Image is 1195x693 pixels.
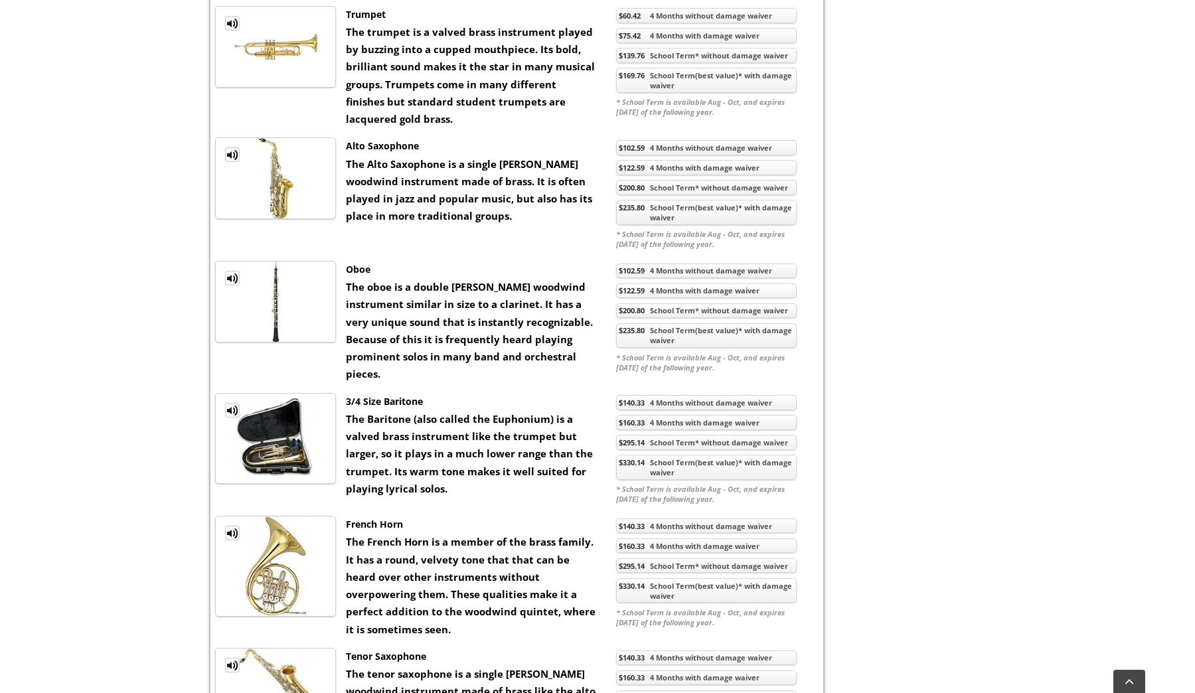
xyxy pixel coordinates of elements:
[616,607,797,627] em: * School Term is available Aug - Oct, and expires [DATE] of the following year.
[616,303,797,319] a: $200.80School Term* without damage waiver
[230,394,321,483] img: th_1fc34dab4bdaff02a3697e89cb8f30dd_1336068921FrenchHorn.JPG
[346,25,595,125] strong: The trumpet is a valved brass instrument played by buzzing into a cupped mouthpiece. Its bold, br...
[619,437,645,447] span: $295.14
[346,535,596,635] strong: The French Horn is a member of the brass family. It has a round, velvety tone that that can be he...
[616,435,797,450] a: $295.14School Term* without damage waiver
[616,484,797,504] em: * School Term is available Aug - Oct, and expires [DATE] of the following year.
[346,261,597,278] div: Oboe
[619,521,645,531] span: $140.33
[616,283,797,299] a: $122.594 Months with damage waiver
[616,455,797,480] a: $330.14School Term(best value)* with damage waiver
[234,262,317,342] img: th_1fc34dab4bdaff02a3697e89cb8f30dd_1334255038OBOE.jpg
[619,143,645,153] span: $102.59
[616,323,797,348] a: $235.80School Term(best value)* with damage waiver
[619,325,645,335] span: $235.80
[616,68,797,93] a: $169.76School Term(best value)* with damage waiver
[616,28,797,43] a: $75.424 Months with damage waiver
[619,50,645,60] span: $139.76
[619,31,641,40] span: $75.42
[616,538,797,554] a: $160.334 Months with damage waiver
[346,137,597,155] div: Alto Saxophone
[616,200,797,225] a: $235.80School Term(best value)* with damage waiver
[616,352,797,372] em: * School Term is available Aug - Oct, and expires [DATE] of the following year.
[346,516,597,533] div: French Horn
[616,578,797,603] a: $330.14School Term(best value)* with damage waiver
[616,264,797,279] a: $102.594 Months without damage waiver
[616,229,797,249] em: * School Term is available Aug - Oct, and expires [DATE] of the following year.
[619,418,645,427] span: $160.33
[619,672,645,682] span: $160.33
[616,8,797,23] a: $60.424 Months without damage waiver
[616,48,797,63] a: $139.76School Term* without damage waiver
[346,6,597,23] div: Trumpet
[346,157,592,223] strong: The Alto Saxophone is a single [PERSON_NAME] woodwind instrument made of brass. It is often playe...
[616,670,797,686] a: $160.334 Months with damage waiver
[619,266,645,275] span: $102.59
[616,518,797,534] a: $140.334 Months without damage waiver
[616,97,797,117] em: * School Term is available Aug - Oct, and expires [DATE] of the following year.
[225,271,240,285] a: MP3 Clip
[346,648,597,665] div: Tenor Saxophone
[619,285,645,295] span: $122.59
[619,653,645,662] span: $140.33
[616,180,797,195] a: $200.80School Term* without damage waiver
[616,395,797,410] a: $140.334 Months without damage waiver
[616,651,797,666] a: $140.334 Months without damage waiver
[225,403,240,418] a: MP3 Clip
[619,457,645,467] span: $330.14
[225,147,240,162] a: MP3 Clip
[616,415,797,430] a: $160.334 Months with damage waiver
[619,541,645,551] span: $160.33
[619,561,645,571] span: $295.14
[346,280,593,380] strong: The oboe is a double [PERSON_NAME] woodwind instrument similar in size to a clarinet. It has a ve...
[619,202,645,212] span: $235.80
[225,16,240,31] a: MP3 Clip
[619,163,645,173] span: $122.59
[234,7,317,87] img: th_1fc34dab4bdaff02a3697e89cb8f30dd_1334255105TRUMP.jpg
[234,138,317,218] img: th_1fc34dab4bdaff02a3697e89cb8f30dd_1334254906ASAX.jpg
[225,526,240,540] a: MP3 Clip
[619,305,645,315] span: $200.80
[619,398,645,408] span: $140.33
[619,183,645,193] span: $200.80
[346,412,593,495] strong: The Baritone (also called the Euphonium) is a valved brass instrument like the trumpet but larger...
[245,516,307,616] img: th_1fc34dab4bdaff02a3697e89cb8f30dd_1336593080FrenchHornTM.jpg
[619,70,645,80] span: $169.76
[616,558,797,574] a: $295.14School Term* without damage waiver
[619,581,645,591] span: $330.14
[619,11,641,21] span: $60.42
[616,140,797,155] a: $102.594 Months without damage waiver
[346,393,597,410] div: 3/4 Size Baritone
[225,658,240,672] a: MP3 Clip
[616,160,797,175] a: $122.594 Months with damage waiver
